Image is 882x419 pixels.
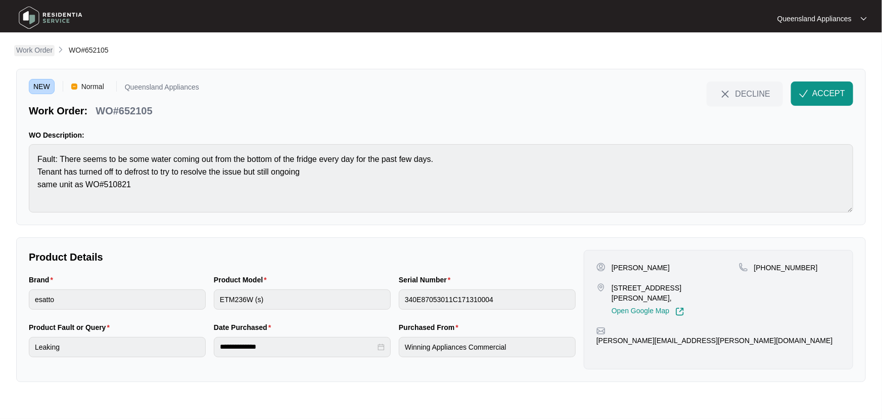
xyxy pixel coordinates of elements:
[596,263,606,272] img: user-pin
[29,144,853,213] textarea: Fault: There seems to be some water coming out from the bottom of the fridge every day for the pa...
[29,130,853,140] p: WO Description:
[399,322,462,332] label: Purchased From
[29,322,114,332] label: Product Fault or Query
[14,45,55,56] a: Work Order
[799,89,808,98] img: check-Icon
[214,275,271,285] label: Product Model
[29,289,206,310] input: Brand
[735,88,770,99] span: DECLINE
[214,289,391,310] input: Product Model
[612,283,739,303] p: [STREET_ADDRESS][PERSON_NAME],
[675,307,684,316] img: Link-External
[612,307,684,316] a: Open Google Map
[861,16,867,21] img: dropdown arrow
[754,263,818,273] p: [PHONE_NUMBER]
[29,275,57,285] label: Brand
[399,275,454,285] label: Serial Number
[29,250,576,264] p: Product Details
[77,79,108,94] span: Normal
[399,337,576,357] input: Purchased From
[777,14,852,24] p: Queensland Appliances
[29,104,87,118] p: Work Order:
[707,81,783,106] button: close-IconDECLINE
[71,83,77,90] img: Vercel Logo
[57,46,65,54] img: chevron-right
[596,336,833,346] p: [PERSON_NAME][EMAIL_ADDRESS][PERSON_NAME][DOMAIN_NAME]
[739,263,748,272] img: map-pin
[96,104,152,118] p: WO#652105
[220,342,376,352] input: Date Purchased
[16,45,53,55] p: Work Order
[791,81,853,106] button: check-IconACCEPT
[29,79,55,94] span: NEW
[612,263,670,273] p: [PERSON_NAME]
[719,88,731,100] img: close-Icon
[125,83,199,94] p: Queensland Appliances
[69,46,109,54] span: WO#652105
[399,289,576,310] input: Serial Number
[596,326,606,336] img: map-pin
[214,322,275,332] label: Date Purchased
[812,88,845,100] span: ACCEPT
[596,283,606,292] img: map-pin
[29,337,206,357] input: Product Fault or Query
[15,3,86,33] img: residentia service logo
